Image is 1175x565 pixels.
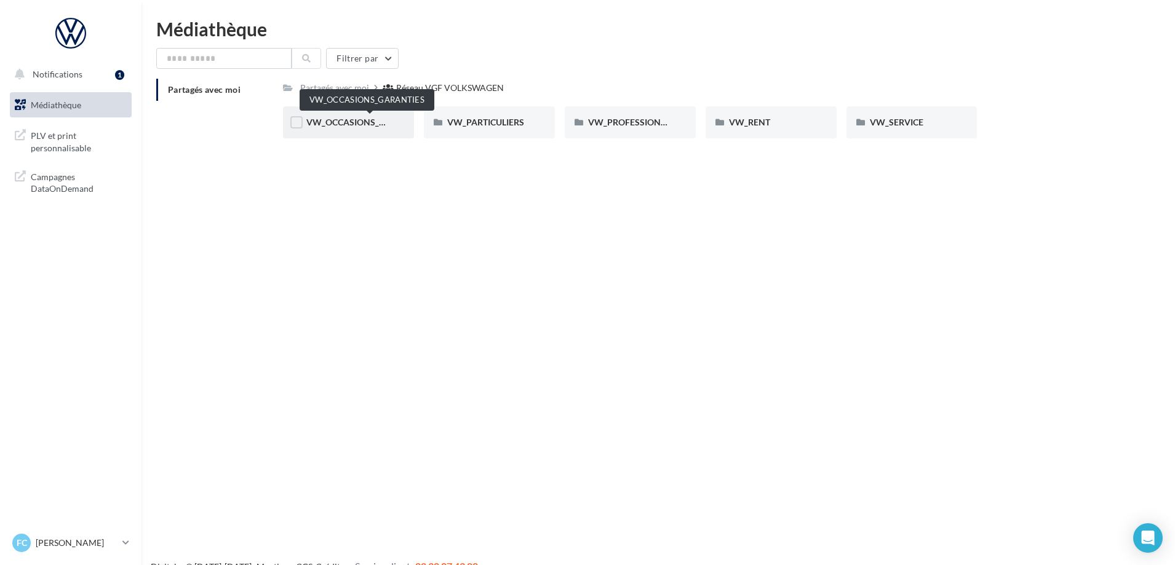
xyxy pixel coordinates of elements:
span: VW_PROFESSIONNELS [588,117,682,127]
span: VW_RENT [729,117,770,127]
p: [PERSON_NAME] [36,537,117,549]
span: Campagnes DataOnDemand [31,168,127,195]
span: VW_PARTICULIERS [447,117,524,127]
span: Partagés avec moi [168,84,241,95]
div: 1 [115,70,124,80]
span: VW_OCCASIONS_GARANTIES [306,117,427,127]
div: Réseau VGF VOLKSWAGEN [396,82,504,94]
a: PLV et print personnalisable [7,122,134,159]
div: Partagés avec moi [300,82,369,94]
div: Médiathèque [156,20,1160,38]
span: Médiathèque [31,100,81,110]
span: Notifications [33,69,82,79]
div: Open Intercom Messenger [1133,523,1163,553]
span: VW_SERVICE [870,117,923,127]
a: Médiathèque [7,92,134,118]
span: FC [17,537,27,549]
button: Filtrer par [326,48,399,69]
div: VW_OCCASIONS_GARANTIES [300,89,434,111]
button: Notifications 1 [7,61,129,87]
span: PLV et print personnalisable [31,127,127,154]
a: Campagnes DataOnDemand [7,164,134,200]
a: FC [PERSON_NAME] [10,531,132,555]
